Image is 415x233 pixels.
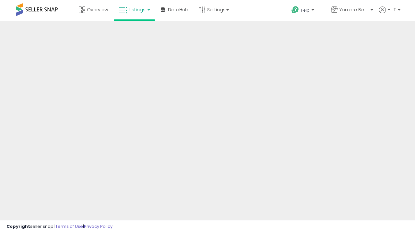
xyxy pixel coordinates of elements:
[87,6,108,13] span: Overview
[291,6,299,14] i: Get Help
[286,1,325,21] a: Help
[55,223,83,229] a: Terms of Use
[6,224,113,230] div: seller snap | |
[301,7,310,13] span: Help
[129,6,146,13] span: Listings
[6,223,30,229] strong: Copyright
[84,223,113,229] a: Privacy Policy
[387,6,396,13] span: Hi IT
[379,6,400,21] a: Hi IT
[339,6,369,13] span: You are Beautiful ([GEOGRAPHIC_DATA])
[168,6,188,13] span: DataHub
